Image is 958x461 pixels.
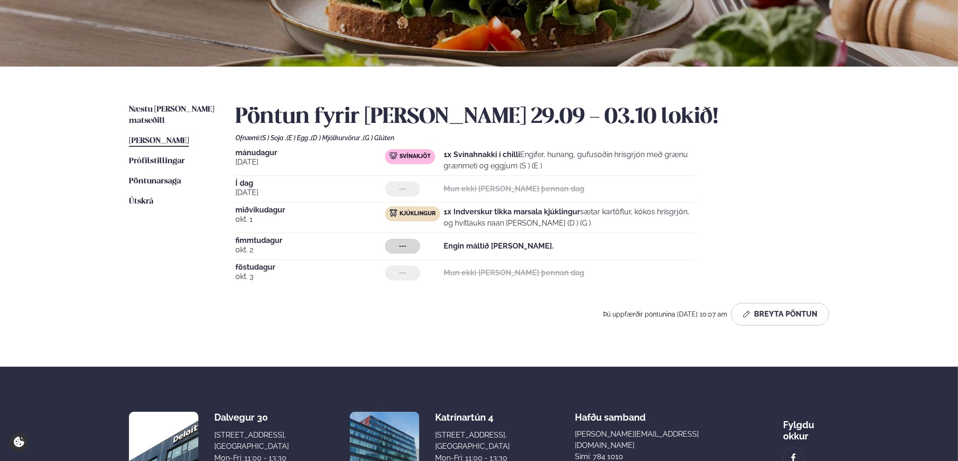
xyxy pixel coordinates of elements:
a: [PERSON_NAME][EMAIL_ADDRESS][DOMAIN_NAME] [575,429,718,451]
span: --- [399,269,406,277]
div: Dalvegur 30 [214,412,289,423]
div: [STREET_ADDRESS], [GEOGRAPHIC_DATA] [214,430,289,452]
span: (D ) Mjólkurvörur , [311,134,363,142]
span: fimmtudagur [235,237,385,244]
button: Breyta Pöntun [731,303,829,325]
span: (G ) Glúten [363,134,394,142]
span: (E ) Egg , [287,134,311,142]
span: miðvikudagur [235,206,385,214]
span: Pöntunarsaga [129,177,181,185]
span: [DATE] [235,187,385,198]
span: Þú uppfærðir pöntunina [DATE] 10:07 am [603,310,727,318]
div: [STREET_ADDRESS], [GEOGRAPHIC_DATA] [435,430,510,452]
strong: Engin máltíð [PERSON_NAME]. [444,242,554,250]
span: [DATE] [235,157,385,168]
a: Prófílstillingar [129,156,185,167]
span: föstudagur [235,264,385,271]
span: Næstu [PERSON_NAME] matseðill [129,106,214,125]
span: Í dag [235,180,385,187]
p: Engifer, hunang, gufusoðin hrísgrjón með grænu grænmeti og eggjum (S ) (E ) [444,149,695,172]
a: Útskrá [129,196,153,207]
span: okt. 3 [235,271,385,282]
a: Cookie settings [9,432,29,452]
span: Svínakjöt [400,153,430,160]
div: Katrínartún 4 [435,412,510,423]
span: mánudagur [235,149,385,157]
p: sætar kartöflur, kókos hrísgrjón, og hvítlauks naan [PERSON_NAME] (D ) (G ) [444,206,695,229]
strong: Mun ekki [PERSON_NAME] þennan dag [444,268,584,277]
span: (S ) Soja , [260,134,287,142]
img: pork.svg [390,152,397,159]
strong: Mun ekki [PERSON_NAME] þennan dag [444,184,584,193]
span: Útskrá [129,197,153,205]
span: --- [399,185,406,193]
h2: Pöntun fyrir [PERSON_NAME] 29.09 - 03.10 lokið! [235,104,829,130]
span: okt. 2 [235,244,385,256]
a: [PERSON_NAME] [129,136,189,147]
span: [PERSON_NAME] [129,137,189,145]
img: chicken.svg [390,209,397,217]
strong: 1x Svínahnakki í chilli [444,150,520,159]
span: okt. 1 [235,214,385,225]
div: Fylgdu okkur [783,412,829,442]
a: Næstu [PERSON_NAME] matseðill [129,104,217,127]
span: --- [399,242,406,250]
div: Ofnæmi: [235,134,829,142]
span: Hafðu samband [575,404,646,423]
strong: 1x Indverskur tikka marsala kjúklingur [444,207,580,216]
span: Kjúklingur [400,210,436,218]
a: Pöntunarsaga [129,176,181,187]
span: Prófílstillingar [129,157,185,165]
